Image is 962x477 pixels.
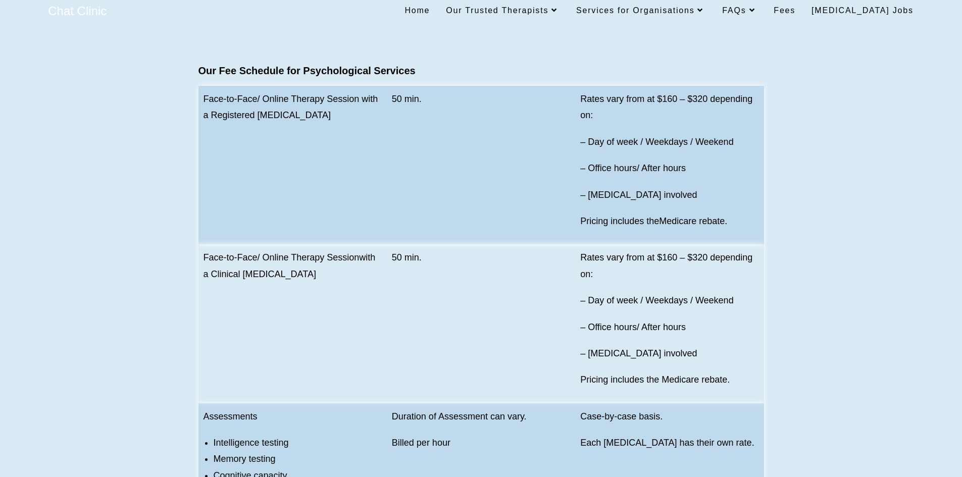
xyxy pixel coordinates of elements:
[580,292,758,308] p: – Day of week / Weekdays / Weekend
[580,213,758,229] p: Pricing includes the
[580,408,758,425] p: Case-by-case basis.
[576,6,706,15] span: Services for Organisations
[580,134,758,150] p: – Day of week / Weekdays / Weekend
[580,345,758,361] p: – [MEDICAL_DATA] involved
[659,216,727,226] span: Medicare rebate.
[580,372,758,388] p: Pricing includes the Medicare rebate.
[204,252,360,262] span: Face-to-Face/ Online Therapy Session
[214,435,382,451] li: Intelligence testing
[774,6,795,15] span: Fees
[392,91,570,107] p: 50 min.
[48,4,107,18] a: Chat Clinic
[580,435,758,451] p: Each [MEDICAL_DATA] has their own rate.
[722,6,757,15] span: FAQs
[392,249,570,266] p: 50 min.
[580,187,758,203] p: – [MEDICAL_DATA] involved
[204,249,382,282] p: with a Clinical [MEDICAL_DATA]
[812,6,914,15] span: [MEDICAL_DATA] Jobs
[198,66,764,76] h2: Our Fee Schedule for Psychological Services
[580,319,758,335] p: – Office hours/ After hours
[204,91,382,124] p: Face-to-Face/ Online Therapy Session with a Registered [MEDICAL_DATA]
[204,408,382,425] p: Assessments
[580,91,758,124] p: Rates vary from at $160 – $320 depending on:
[392,435,570,451] p: Billed per hour
[214,451,382,467] li: Memory testing
[580,249,758,282] p: Rates vary from at $160 – $320 depending on:
[580,160,758,176] p: – Office hours/ After hours
[446,6,560,15] span: Our Trusted Therapists
[392,408,570,425] p: Duration of Assessment can vary.
[404,6,430,15] span: Home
